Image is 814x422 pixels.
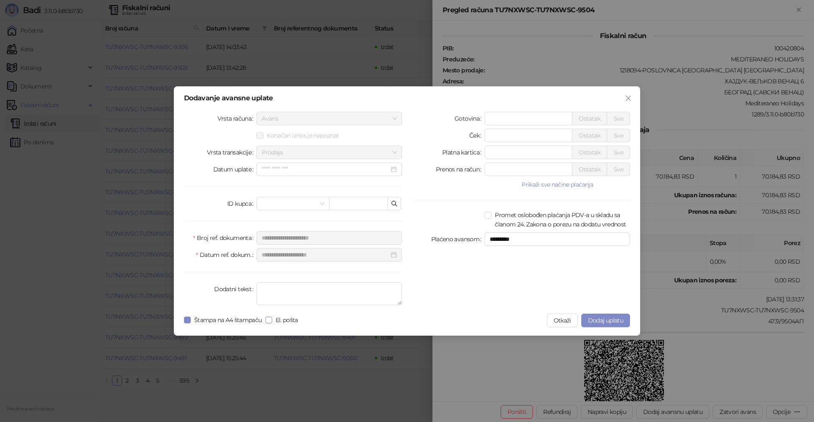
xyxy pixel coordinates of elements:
[485,179,630,190] button: Prikaži sve načine plaćanja
[622,91,635,105] button: Close
[227,197,256,210] label: ID kupca
[625,95,632,102] span: close
[607,146,630,159] button: Sve
[588,317,623,324] span: Dodaj uplatu
[191,315,265,325] span: Štampa na A4 štampaču
[196,248,256,262] label: Datum ref. dokum.
[547,314,578,327] button: Otkaži
[491,210,630,229] span: Promet oslobođen plaćanja PDV-a u skladu sa članom 24. Zakona o porezu na dodatu vrednost
[262,250,389,259] input: Datum ref. dokum.
[262,146,397,159] span: Prodaja
[442,146,485,159] label: Platna kartica
[184,95,630,102] div: Dodavanje avansne uplate
[572,163,607,176] button: Ostatak
[207,146,257,159] label: Vrsta transakcije
[193,231,256,245] label: Broj ref. dokumenta
[572,129,607,142] button: Ostatak
[572,112,607,125] button: Ostatak
[262,165,389,174] input: Datum uplate
[256,231,402,245] input: Broj ref. dokumenta
[263,131,342,140] span: Konačan iznos je nepoznat
[622,95,635,102] span: Zatvori
[217,112,257,125] label: Vrsta računa
[431,232,485,246] label: Plaćeno avansom
[607,112,630,125] button: Sve
[256,282,402,305] textarea: Dodatni tekst
[469,129,485,142] label: Ček
[607,163,630,176] button: Sve
[436,163,485,176] label: Prenos na račun
[572,146,607,159] button: Ostatak
[214,282,256,296] label: Dodatni tekst
[272,315,301,325] span: El. pošta
[607,129,630,142] button: Sve
[581,314,630,327] button: Dodaj uplatu
[262,112,397,125] span: Avans
[213,163,257,176] label: Datum uplate
[454,112,485,125] label: Gotovina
